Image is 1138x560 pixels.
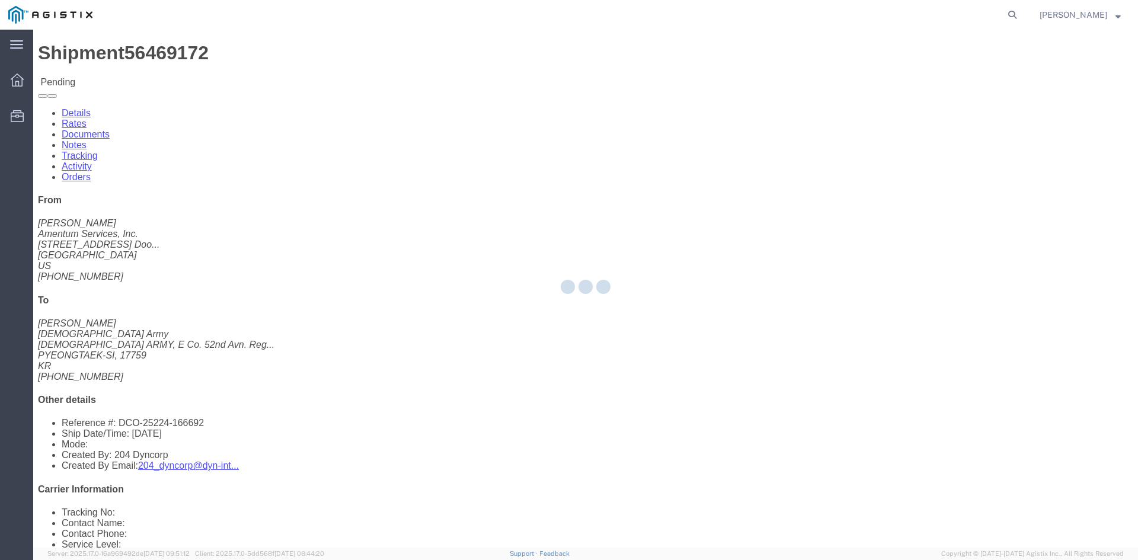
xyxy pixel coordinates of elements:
span: [DATE] 08:44:20 [274,550,324,557]
img: logo [8,6,92,24]
a: Support [510,550,539,557]
span: Hernani De Azevedo [1040,8,1107,21]
button: [PERSON_NAME] [1039,8,1121,22]
span: Server: 2025.17.0-16a969492de [47,550,190,557]
span: Client: 2025.17.0-5dd568f [195,550,324,557]
span: [DATE] 09:51:12 [143,550,190,557]
a: Feedback [539,550,570,557]
span: Copyright © [DATE]-[DATE] Agistix Inc., All Rights Reserved [941,549,1124,559]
